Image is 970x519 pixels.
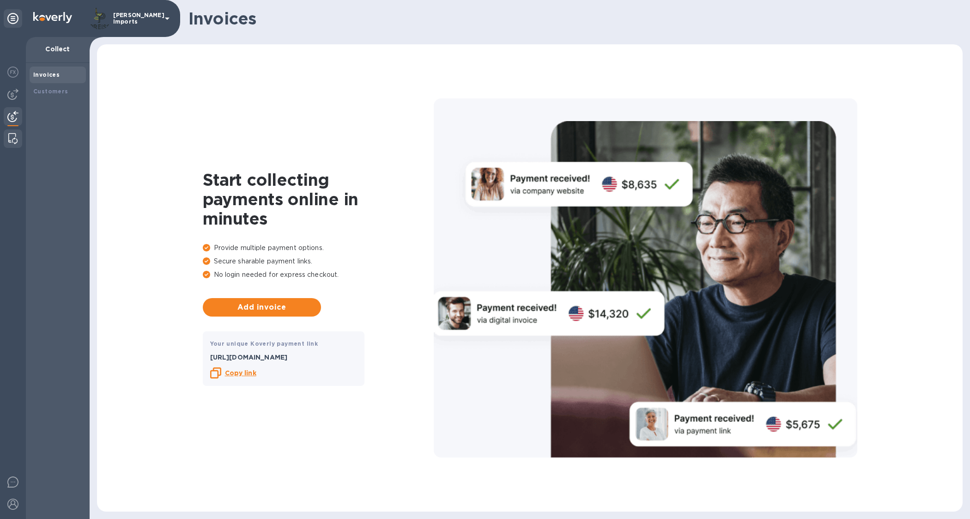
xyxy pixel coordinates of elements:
[203,256,434,266] p: Secure sharable payment links.
[33,88,68,95] b: Customers
[203,298,321,317] button: Add invoice
[210,353,357,362] p: [URL][DOMAIN_NAME]
[33,71,60,78] b: Invoices
[225,369,256,377] b: Copy link
[33,44,82,54] p: Collect
[203,170,434,228] h1: Start collecting payments online in minutes
[113,12,159,25] p: [PERSON_NAME] Imports
[7,67,18,78] img: Foreign exchange
[210,340,318,347] b: Your unique Koverly payment link
[33,12,72,23] img: Logo
[188,9,955,28] h1: Invoices
[203,270,434,280] p: No login needed for express checkout.
[210,302,314,313] span: Add invoice
[203,243,434,253] p: Provide multiple payment options.
[4,9,22,28] div: Unpin categories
